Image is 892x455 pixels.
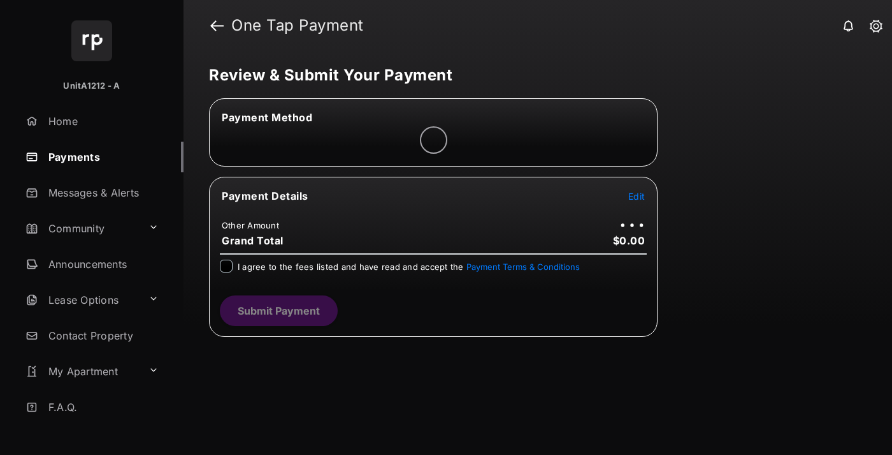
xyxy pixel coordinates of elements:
[20,285,143,315] a: Lease Options
[209,68,856,83] h5: Review & Submit Your Payment
[20,392,183,422] a: F.A.Q.
[222,190,308,202] span: Payment Details
[20,320,183,351] a: Contact Property
[628,191,645,202] span: Edit
[20,249,183,280] a: Announcements
[63,80,120,93] p: UnitA1212 - A
[20,142,183,172] a: Payments
[20,106,183,137] a: Home
[238,262,580,272] span: I agree to the fees listed and have read and accept the
[220,295,338,326] button: Submit Payment
[628,190,645,202] button: Edit
[222,111,312,124] span: Payment Method
[466,262,580,272] button: I agree to the fees listed and have read and accept the
[20,213,143,244] a: Community
[222,234,284,247] span: Grand Total
[221,220,280,231] td: Other Amount
[231,18,364,33] strong: One Tap Payment
[71,20,112,61] img: svg+xml;base64,PHN2ZyB4bWxucz0iaHR0cDovL3d3dy53My5vcmcvMjAwMC9zdmciIHdpZHRoPSI2NCIgaGVpZ2h0PSI2NC...
[613,234,645,247] span: $0.00
[20,177,183,208] a: Messages & Alerts
[20,356,143,387] a: My Apartment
